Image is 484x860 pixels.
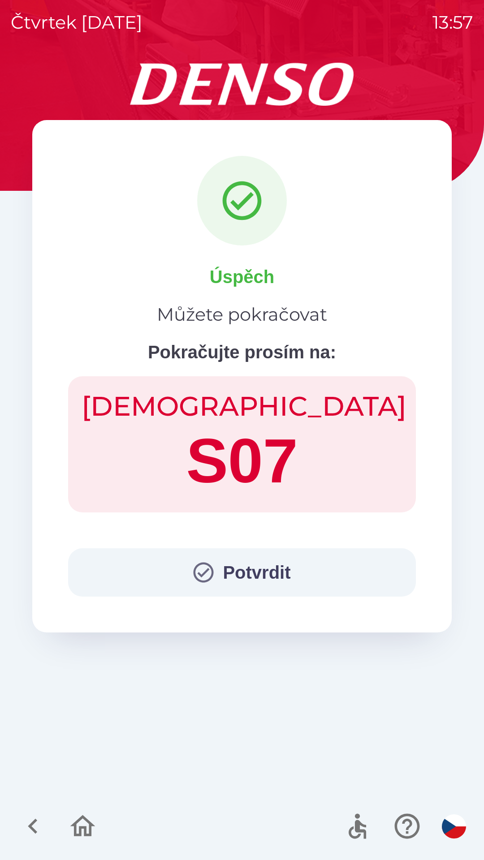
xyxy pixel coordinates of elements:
[68,548,416,597] button: Potvrdit
[157,301,327,328] p: Můžete pokračovat
[82,423,402,499] h1: S07
[82,390,402,423] h2: [DEMOGRAPHIC_DATA]
[210,263,275,290] p: Úspěch
[11,9,143,36] p: čtvrtek [DATE]
[442,814,466,838] img: cs flag
[32,63,452,106] img: Logo
[432,9,473,36] p: 13:57
[148,339,336,365] p: Pokračujte prosím na:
